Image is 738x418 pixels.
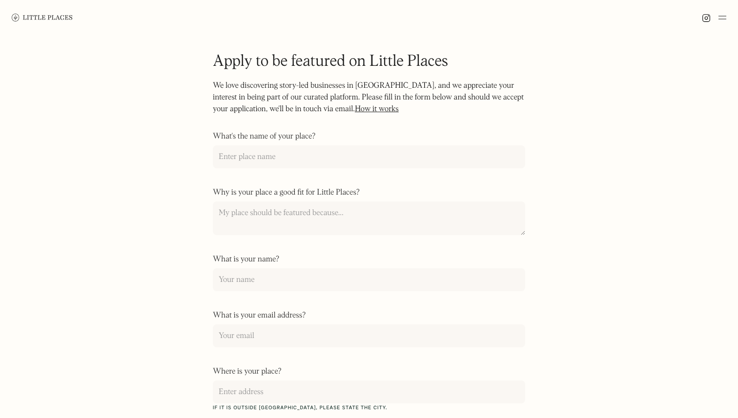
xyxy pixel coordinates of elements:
label: What's the name of your place? [213,132,525,141]
input: Enter address [213,380,525,403]
input: Enter place name [213,145,525,168]
label: Why is your place a good fit for Little Places? [213,188,525,198]
h1: Apply to be featured on Little Places [213,51,525,72]
input: Your name [213,268,525,291]
label: Where is your place? [213,367,525,377]
input: Your email [213,324,525,347]
label: What is your name? [213,255,525,264]
a: How it works [355,105,399,113]
label: What is your email address? [213,311,525,320]
p: We love discovering story-led businesses in [GEOGRAPHIC_DATA], and we appreciate your interest in... [213,80,525,127]
label: If it is outside [GEOGRAPHIC_DATA], please state the city. [213,403,525,413]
